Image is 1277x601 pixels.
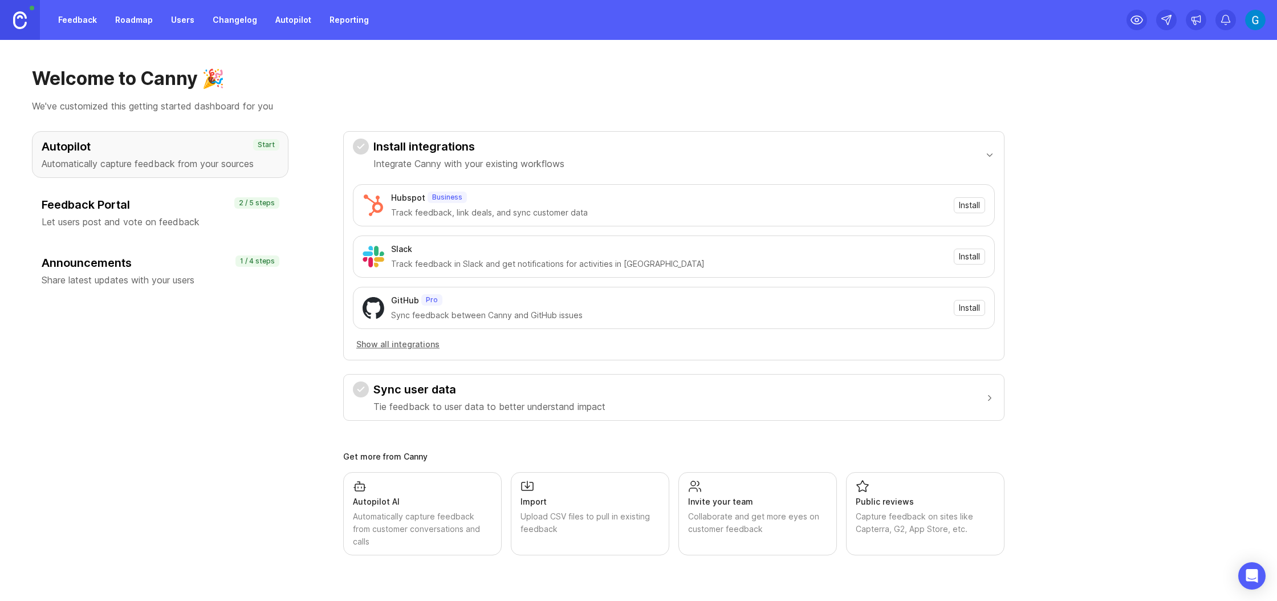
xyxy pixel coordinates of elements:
[688,510,827,535] div: Collaborate and get more eyes on customer feedback
[206,10,264,30] a: Changelog
[373,381,605,397] h3: Sync user data
[32,131,288,178] button: AutopilotAutomatically capture feedback from your sourcesStart
[432,193,462,202] p: Business
[391,294,419,307] div: GitHub
[373,400,605,413] p: Tie feedback to user data to better understand impact
[269,10,318,30] a: Autopilot
[373,157,564,170] p: Integrate Canny with your existing workflows
[51,10,104,30] a: Feedback
[353,177,995,360] div: Install integrationsIntegrate Canny with your existing workflows
[353,510,492,548] div: Automatically capture feedback from customer conversations and calls
[353,132,995,177] button: Install integrationsIntegrate Canny with your existing workflows
[42,139,279,155] h3: Autopilot
[353,338,443,351] button: Show all integrations
[32,189,288,236] button: Feedback PortalLet users post and vote on feedback2 / 5 steps
[511,472,669,555] a: ImportUpload CSV files to pull in existing feedback
[240,257,275,266] p: 1 / 4 steps
[32,99,1245,113] p: We've customized this getting started dashboard for you
[13,11,27,29] img: Canny Home
[1238,562,1266,590] div: Open Intercom Messenger
[391,258,947,270] div: Track feedback in Slack and get notifications for activities in [GEOGRAPHIC_DATA]
[363,246,384,267] img: Slack
[391,192,425,204] div: Hubspot
[391,309,947,322] div: Sync feedback between Canny and GitHub issues
[954,300,985,316] button: Install
[426,295,438,304] p: Pro
[688,496,827,508] div: Invite your team
[239,198,275,208] p: 2 / 5 steps
[353,375,995,420] button: Sync user dataTie feedback to user data to better understand impact
[391,206,947,219] div: Track feedback, link deals, and sync customer data
[856,510,995,535] div: Capture feedback on sites like Capterra, G2, App Store, etc.
[32,247,288,294] button: AnnouncementsShare latest updates with your users1 / 4 steps
[42,255,279,271] h3: Announcements
[42,215,279,229] p: Let users post and vote on feedback
[856,496,995,508] div: Public reviews
[42,157,279,170] p: Automatically capture feedback from your sources
[373,139,564,155] h3: Install integrations
[954,249,985,265] button: Install
[391,243,412,255] div: Slack
[42,197,279,213] h3: Feedback Portal
[108,10,160,30] a: Roadmap
[343,472,502,555] a: Autopilot AIAutomatically capture feedback from customer conversations and calls
[846,472,1004,555] a: Public reviewsCapture feedback on sites like Capterra, G2, App Store, etc.
[42,273,279,287] p: Share latest updates with your users
[323,10,376,30] a: Reporting
[353,338,995,351] a: Show all integrations
[343,453,1004,461] div: Get more from Canny
[353,496,492,508] div: Autopilot AI
[520,496,660,508] div: Import
[678,472,837,555] a: Invite your teamCollaborate and get more eyes on customer feedback
[258,140,275,149] p: Start
[1245,10,1266,30] img: Georgina Hesp
[32,67,1245,90] h1: Welcome to Canny 🎉
[363,194,384,216] img: Hubspot
[959,302,980,314] span: Install
[363,297,384,319] img: GitHub
[954,197,985,213] button: Install
[520,510,660,535] div: Upload CSV files to pull in existing feedback
[959,200,980,211] span: Install
[164,10,201,30] a: Users
[959,251,980,262] span: Install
